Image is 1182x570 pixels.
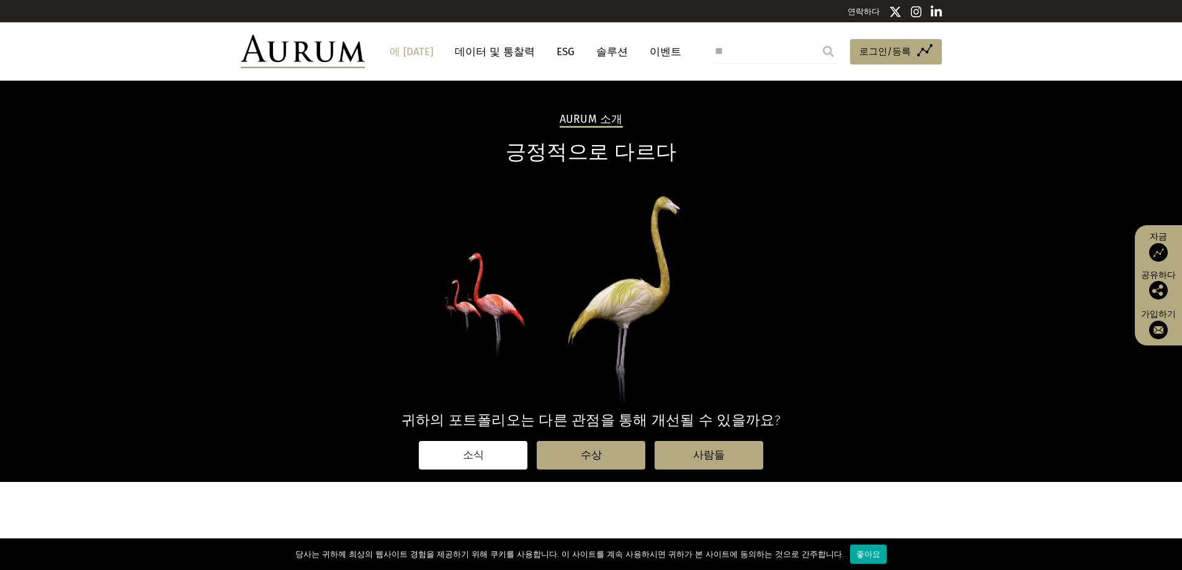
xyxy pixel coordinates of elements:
[1141,309,1176,339] a: 가입하기
[557,45,575,58] font: ESG
[650,45,681,58] font: 이벤트
[1141,270,1176,280] font: 공유하다
[506,140,676,164] font: 긍정적으로 다르다
[537,441,645,470] a: 수상
[1141,231,1176,262] a: 자금
[463,449,484,461] font: 소식
[655,441,763,470] a: 사람들
[455,45,535,58] font: 데이터 및 통찰력
[560,113,623,126] font: Aurum 소개
[911,6,922,18] img: 인스타그램 아이콘
[1141,309,1176,319] font: 가입하기
[1149,243,1168,262] img: 자금 접근
[241,35,365,68] img: 오럼
[889,6,902,18] img: 트위터 아이콘
[419,441,527,470] a: 소식
[816,39,841,64] input: Submit
[1149,281,1168,300] img: 이 게시물을 공유하세요
[390,45,433,58] font: 에 [DATE]
[449,40,541,63] a: 데이터 및 통찰력
[581,449,602,461] font: 수상
[596,45,628,58] font: 솔루션
[848,7,880,16] a: 연락하다
[856,550,880,559] font: 좋아요
[401,412,781,429] font: 귀하의 포트폴리오는 다른 관점을 통해 개선될 수 있을까요?
[693,449,725,461] font: 사람들
[859,46,911,57] font: 로그인/등록
[931,6,942,18] img: 링크드인 아이콘
[550,40,581,63] a: ESG
[1149,321,1168,339] img: 뉴스레터에 가입하세요
[643,40,681,63] a: 이벤트
[1150,231,1167,242] font: 자금
[590,40,634,63] a: 솔루션
[295,550,844,559] font: 당사는 귀하께 최상의 웹사이트 경험을 제공하기 위해 쿠키를 사용합니다. 이 사이트를 계속 사용하시면 귀하가 본 사이트에 동의하는 것으로 간주합니다.
[850,39,942,65] a: 로그인/등록
[383,40,439,63] a: 에 [DATE]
